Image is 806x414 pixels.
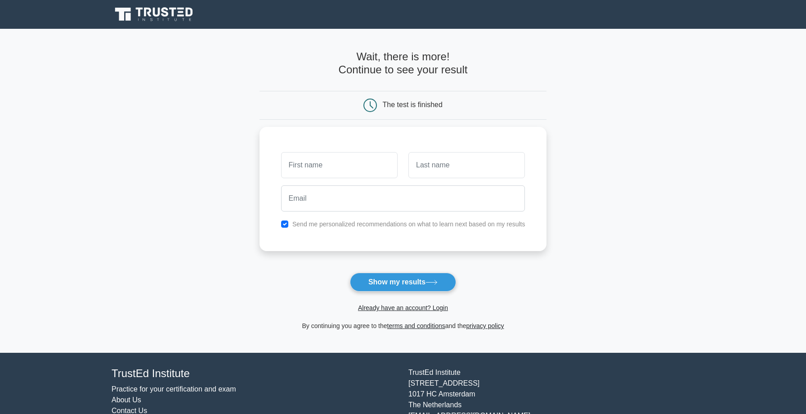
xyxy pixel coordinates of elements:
a: Already have an account? Login [358,304,448,311]
a: terms and conditions [387,322,445,329]
label: Send me personalized recommendations on what to learn next based on my results [292,220,525,228]
button: Show my results [350,273,456,292]
h4: Wait, there is more! Continue to see your result [260,50,547,76]
input: Last name [408,152,525,178]
a: About Us [112,396,141,404]
a: privacy policy [466,322,504,329]
div: By continuing you agree to the and the [254,320,552,331]
input: First name [281,152,398,178]
h4: TrustEd Institute [112,367,398,380]
a: Practice for your certification and exam [112,385,236,393]
input: Email [281,185,525,211]
div: The test is finished [383,101,443,108]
